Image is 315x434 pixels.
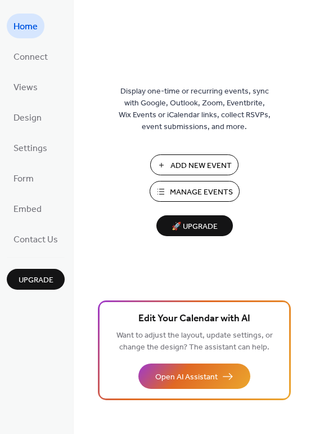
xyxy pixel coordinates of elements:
button: Upgrade [7,269,65,290]
button: 🚀 Upgrade [156,215,233,236]
button: Add New Event [150,154,238,175]
button: Open AI Assistant [138,364,250,389]
a: Settings [7,135,54,160]
span: Form [13,170,34,188]
a: Contact Us [7,227,65,251]
a: Embed [7,196,48,221]
span: Connect [13,48,48,67]
span: Settings [13,140,47,158]
a: Form [7,166,40,191]
span: Want to adjust the layout, update settings, or change the design? The assistant can help. [116,328,273,355]
button: Manage Events [150,181,240,202]
a: Home [7,14,44,38]
span: Embed [13,201,42,219]
span: Contact Us [13,231,58,249]
a: Connect [7,44,55,69]
span: Manage Events [170,187,233,198]
span: Home [13,18,38,36]
span: Views [13,79,38,97]
span: 🚀 Upgrade [163,219,226,234]
span: Open AI Assistant [155,371,218,383]
span: Add New Event [170,160,232,172]
a: Design [7,105,48,130]
span: Design [13,109,42,127]
span: Upgrade [19,274,53,286]
span: Display one-time or recurring events, sync with Google, Outlook, Zoom, Eventbrite, Wix Events or ... [119,86,271,133]
span: Edit Your Calendar with AI [138,311,250,327]
a: Views [7,74,44,99]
